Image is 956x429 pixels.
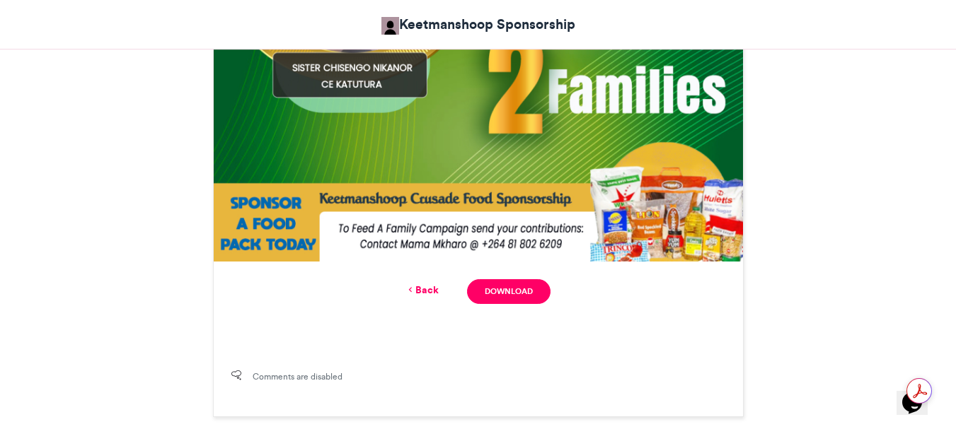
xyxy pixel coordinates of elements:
a: Download [467,279,550,304]
span: Comments are disabled [253,370,342,383]
a: Keetmanshoop Sponsorship [381,14,575,35]
img: Keetmanshoop Sponsorship [381,17,399,35]
a: Back [405,283,439,298]
iframe: chat widget [897,372,942,415]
